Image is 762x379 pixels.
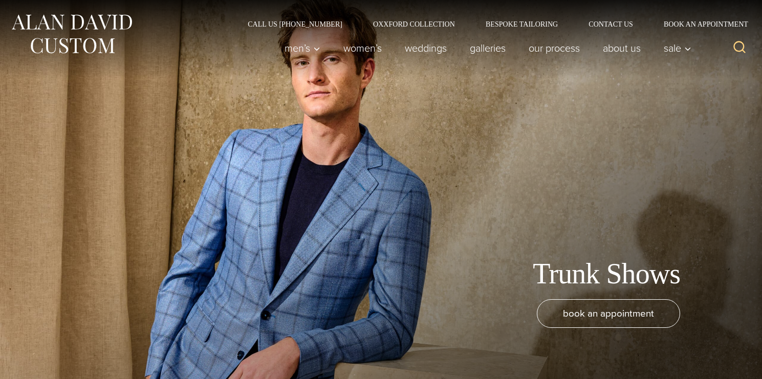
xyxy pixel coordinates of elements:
[537,299,680,328] a: book an appointment
[533,257,680,291] h1: Trunk Shows
[10,11,133,57] img: Alan David Custom
[332,38,394,58] a: Women’s
[664,43,691,53] span: Sale
[592,38,652,58] a: About Us
[394,38,459,58] a: weddings
[459,38,517,58] a: Galleries
[273,38,697,58] nav: Primary Navigation
[573,20,648,28] a: Contact Us
[232,20,358,28] a: Call Us [PHONE_NUMBER]
[358,20,470,28] a: Oxxford Collection
[285,43,320,53] span: Men’s
[517,38,592,58] a: Our Process
[470,20,573,28] a: Bespoke Tailoring
[648,20,752,28] a: Book an Appointment
[232,20,752,28] nav: Secondary Navigation
[563,306,654,321] span: book an appointment
[727,36,752,60] button: View Search Form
